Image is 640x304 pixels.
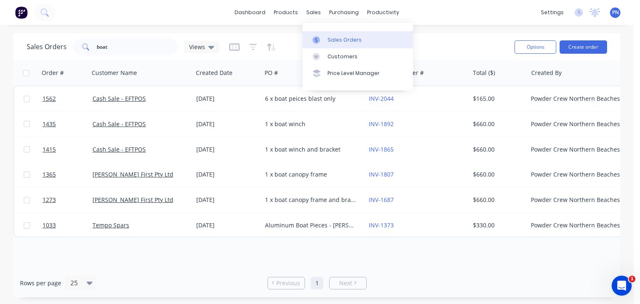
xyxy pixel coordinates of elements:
a: [PERSON_NAME] First Pty Ltd [92,196,173,204]
div: $660.00 [473,170,522,179]
div: Created By [531,69,562,77]
a: Cash Sale - EFTPOS [92,145,146,153]
a: Customers [302,48,413,65]
a: INV-1892 [369,120,394,128]
div: settings [537,6,568,19]
div: [DATE] [196,170,258,179]
a: Price Level Manager [302,65,413,82]
div: Created Date [196,69,232,77]
div: [DATE] [196,145,258,154]
a: Page 1 is your current page [311,277,323,289]
div: Powder Crew Northern Beaches [531,120,623,128]
a: INV-1687 [369,196,394,204]
div: 1 x boat canopy frame and bracket [265,196,357,204]
span: Views [189,42,205,51]
div: 6 x boat peices blast only [265,95,357,103]
a: INV-1373 [369,221,394,229]
a: 1435 [42,112,92,137]
span: 1562 [42,95,56,103]
a: 1033 [42,213,92,238]
div: Powder Crew Northern Beaches [531,196,623,204]
a: Sales Orders [302,31,413,48]
div: $660.00 [473,145,522,154]
div: [DATE] [196,95,258,103]
a: Cash Sale - EFTPOS [92,95,146,102]
a: 1273 [42,187,92,212]
span: 1415 [42,145,56,154]
span: 1435 [42,120,56,128]
a: Next page [330,279,366,287]
button: Options [515,40,556,54]
span: Previous [276,279,300,287]
ul: Pagination [264,277,370,289]
div: Powder Crew Northern Beaches [531,145,623,154]
div: sales [302,6,325,19]
div: $660.00 [473,196,522,204]
div: PO # [265,69,278,77]
h1: Sales Orders [27,43,67,51]
div: $330.00 [473,221,522,229]
div: [DATE] [196,196,258,204]
div: Price Level Manager [327,70,380,77]
div: $165.00 [473,95,522,103]
div: $660.00 [473,120,522,128]
div: 1 x boat canopy frame [265,170,357,179]
span: Rows per page [20,279,61,287]
a: INV-1807 [369,170,394,178]
div: 1 x boat winch [265,120,357,128]
div: Customers [327,53,357,60]
div: Powder Crew Northern Beaches [531,170,623,179]
div: productivity [363,6,403,19]
div: [DATE] [196,120,258,128]
div: Sales Orders [327,36,362,44]
a: Previous page [268,279,305,287]
img: Factory [15,6,27,19]
a: 1562 [42,86,92,111]
a: 1365 [42,162,92,187]
iframe: Intercom live chat [612,276,632,296]
div: Order # [42,69,64,77]
div: Aluminum Boat Pieces - [PERSON_NAME] Gloss [265,221,357,229]
div: [DATE] [196,221,258,229]
span: Next [339,279,352,287]
span: 1033 [42,221,56,229]
a: INV-1865 [369,145,394,153]
span: 1365 [42,170,56,179]
a: 1415 [42,137,92,162]
a: [PERSON_NAME] First Pty Ltd [92,170,173,178]
div: products [270,6,302,19]
input: Search... [97,39,178,55]
a: Tempo Spars [92,221,129,229]
div: Powder Crew Northern Beaches [531,221,623,229]
a: dashboard [230,6,270,19]
div: Total ($) [473,69,495,77]
a: INV-2044 [369,95,394,102]
span: 1 [629,276,635,282]
div: purchasing [325,6,363,19]
div: Customer Name [92,69,137,77]
div: Powder Crew Northern Beaches [531,95,623,103]
a: Cash Sale - EFTPOS [92,120,146,128]
div: 1 x boat winch and bracket [265,145,357,154]
button: Create order [560,40,607,54]
span: PN [612,9,619,16]
span: 1273 [42,196,56,204]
